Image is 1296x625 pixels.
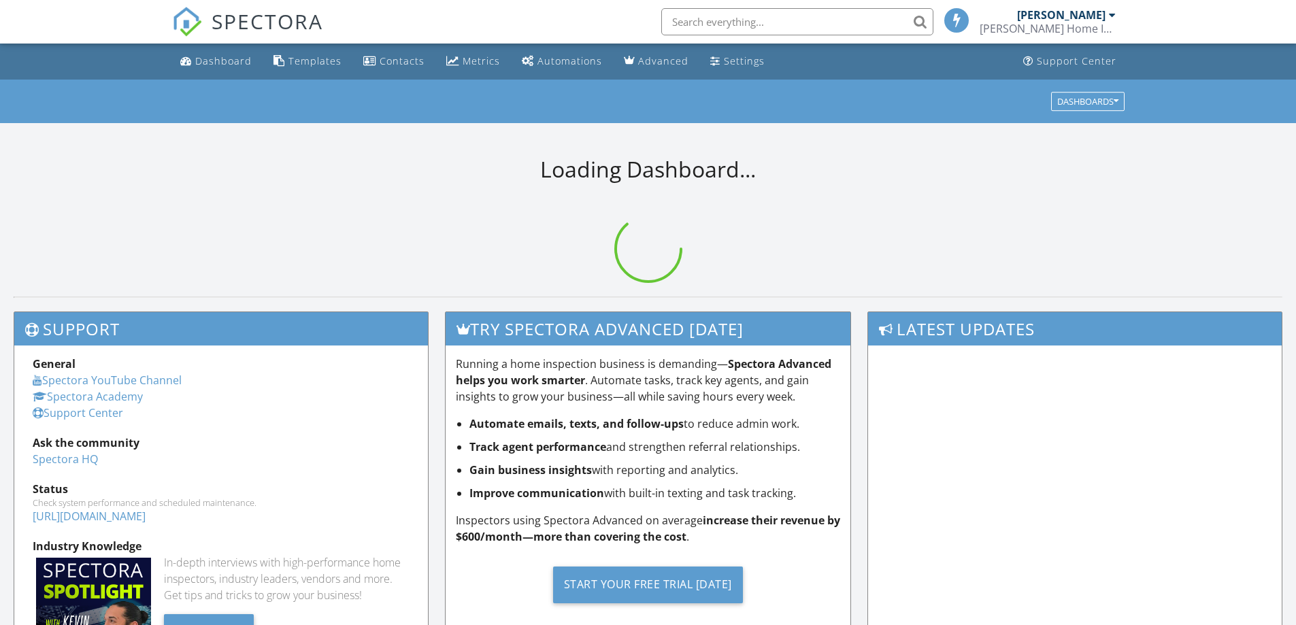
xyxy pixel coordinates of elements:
[1018,49,1122,74] a: Support Center
[638,54,688,67] div: Advanced
[33,481,410,497] div: Status
[469,462,841,478] li: with reporting and analytics.
[33,538,410,554] div: Industry Knowledge
[456,356,841,405] p: Running a home inspection business is demanding— . Automate tasks, track key agents, and gain ins...
[661,8,933,35] input: Search everything...
[33,356,76,371] strong: General
[33,405,123,420] a: Support Center
[380,54,425,67] div: Contacts
[1017,8,1106,22] div: [PERSON_NAME]
[33,497,410,508] div: Check system performance and scheduled maintenance.
[288,54,342,67] div: Templates
[175,49,257,74] a: Dashboard
[868,312,1282,345] h3: Latest Updates
[456,512,841,545] p: Inspectors using Spectora Advanced on average .
[469,485,841,501] li: with built-in texting and task tracking.
[618,49,694,74] a: Advanced
[14,312,428,345] h3: Support
[456,356,831,388] strong: Spectora Advanced helps you work smarter
[33,452,98,467] a: Spectora HQ
[469,462,592,477] strong: Gain business insights
[724,54,765,67] div: Settings
[33,435,410,451] div: Ask the community
[469,416,841,432] li: to reduce admin work.
[268,49,347,74] a: Templates
[469,439,606,454] strong: Track agent performance
[212,7,323,35] span: SPECTORA
[463,54,500,67] div: Metrics
[469,486,604,501] strong: Improve communication
[33,389,143,404] a: Spectora Academy
[195,54,252,67] div: Dashboard
[705,49,770,74] a: Settings
[456,513,840,544] strong: increase their revenue by $600/month—more than covering the cost
[456,556,841,613] a: Start Your Free Trial [DATE]
[469,439,841,455] li: and strengthen referral relationships.
[553,567,743,603] div: Start Your Free Trial [DATE]
[33,509,146,524] a: [URL][DOMAIN_NAME]
[358,49,430,74] a: Contacts
[1037,54,1116,67] div: Support Center
[33,373,182,388] a: Spectora YouTube Channel
[172,7,202,37] img: The Best Home Inspection Software - Spectora
[537,54,602,67] div: Automations
[172,18,323,47] a: SPECTORA
[980,22,1116,35] div: Jason Home Inspection
[516,49,608,74] a: Automations (Basic)
[1057,97,1118,106] div: Dashboards
[441,49,505,74] a: Metrics
[446,312,851,345] h3: Try spectora advanced [DATE]
[1051,92,1125,111] button: Dashboards
[469,416,684,431] strong: Automate emails, texts, and follow-ups
[164,554,410,603] div: In-depth interviews with high-performance home inspectors, industry leaders, vendors and more. Ge...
